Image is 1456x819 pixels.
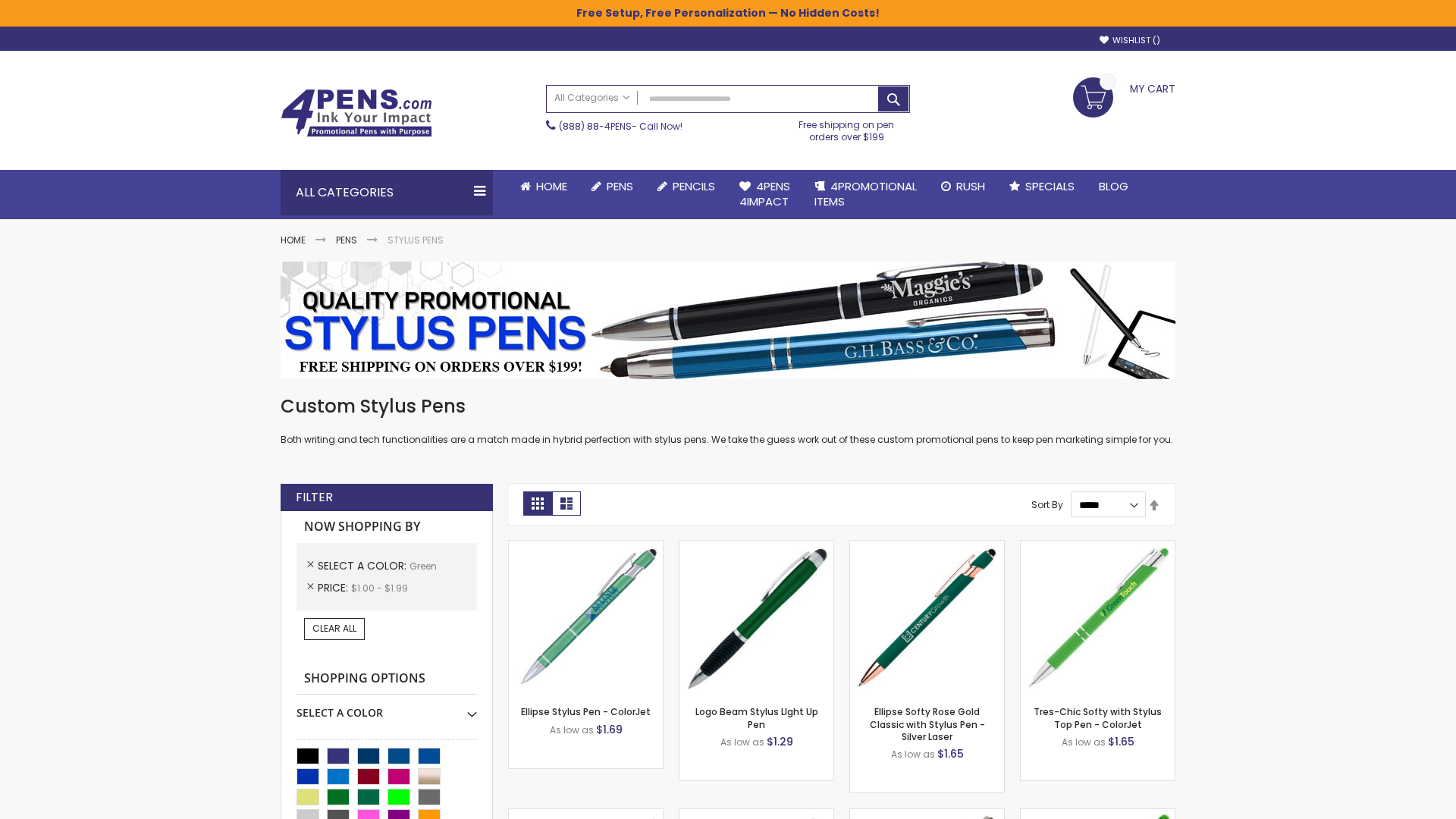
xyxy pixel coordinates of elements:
span: As low as [720,736,764,748]
a: Ellipse Softy Rose Gold Classic with Stylus Pen - Silver Laser-Green [850,540,1004,553]
strong: Filter [296,489,333,506]
h1: Custom Stylus Pens [281,394,1175,419]
span: $1.69 [596,722,623,737]
span: Pens [607,178,633,194]
a: Wishlist [1100,35,1160,46]
a: 4PROMOTIONALITEMS [802,170,929,219]
a: Tres-Chic Softy with Stylus Top Pen - ColorJet [1034,705,1162,730]
a: (888) 88-4PENS [559,120,632,133]
a: Pencils [645,170,727,203]
a: Ellipse Softy Rose Gold Classic with Stylus Pen - Silver Laser [870,705,985,742]
span: $1.65 [937,746,964,761]
span: $1.65 [1108,734,1134,749]
a: Home [281,234,306,246]
a: Ellipse Stylus Pen - ColorJet [521,705,651,718]
img: Logo Beam Stylus LIght Up Pen-Green [679,541,833,695]
span: $1.29 [767,734,793,749]
a: Specials [997,170,1087,203]
span: As low as [1062,736,1106,748]
a: Home [508,170,579,203]
img: Tres-Chic Softy with Stylus Top Pen - ColorJet-Green [1021,541,1175,695]
div: Both writing and tech functionalities are a match made in hybrid perfection with stylus pens. We ... [281,394,1175,447]
span: Green [409,560,437,573]
span: All Categories [554,92,630,104]
strong: Shopping Options [297,663,477,695]
span: As low as [891,748,935,761]
a: Blog [1087,170,1141,203]
strong: Stylus Pens [388,234,444,246]
strong: Now Shopping by [297,511,477,543]
img: Ellipse Stylus Pen - ColorJet-Green [509,541,663,695]
a: Pens [579,170,645,203]
div: Free shipping on pen orders over $199 [783,113,911,143]
span: Select A Color [318,558,409,573]
span: Price [318,580,351,595]
span: Home [536,178,567,194]
span: Rush [956,178,985,194]
img: Stylus Pens [281,262,1175,379]
a: Rush [929,170,997,203]
a: Tres-Chic Softy with Stylus Top Pen - ColorJet-Green [1021,540,1175,553]
label: Sort By [1031,498,1063,511]
span: $1.00 - $1.99 [351,582,408,595]
a: Clear All [304,618,365,639]
span: - Call Now! [559,120,682,133]
span: 4PROMOTIONAL ITEMS [814,178,917,209]
img: 4Pens Custom Pens and Promotional Products [281,89,432,137]
div: Select A Color [297,695,477,720]
span: 4Pens 4impact [739,178,790,209]
a: 4Pens4impact [727,170,802,219]
span: Blog [1099,178,1128,194]
a: Logo Beam Stylus LIght Up Pen [695,705,818,730]
span: Pencils [673,178,715,194]
strong: Grid [523,491,552,516]
img: Ellipse Softy Rose Gold Classic with Stylus Pen - Silver Laser-Green [850,541,1004,695]
a: Ellipse Stylus Pen - ColorJet-Green [509,540,663,553]
span: Clear All [312,622,356,635]
span: Specials [1025,178,1075,194]
div: All Categories [281,170,493,215]
span: As low as [550,723,594,736]
a: All Categories [547,86,638,111]
a: Pens [336,234,357,246]
a: Logo Beam Stylus LIght Up Pen-Green [679,540,833,553]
